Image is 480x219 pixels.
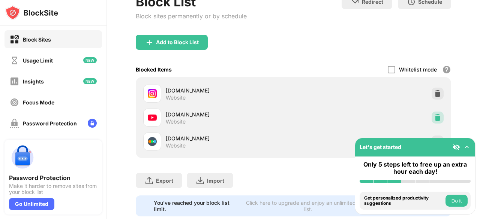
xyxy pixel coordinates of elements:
img: focus-off.svg [10,98,19,107]
div: Block Sites [23,36,51,43]
div: Only 5 steps left to free up an extra hour each day! [360,161,471,175]
img: favicons [148,137,157,146]
button: Do it [445,195,468,207]
div: [DOMAIN_NAME] [166,110,294,118]
img: omni-setup-toggle.svg [463,143,471,151]
div: Add to Block List [156,39,199,45]
div: You’ve reached your block list limit. [154,200,240,212]
div: Block sites permanently or by schedule [136,12,247,20]
div: Website [166,142,186,149]
img: password-protection-off.svg [10,119,19,128]
div: Insights [23,78,44,85]
div: Click here to upgrade and enjoy an unlimited block list. [244,200,373,212]
img: block-on.svg [10,35,19,44]
img: new-icon.svg [83,57,97,63]
img: insights-off.svg [10,77,19,86]
img: time-usage-off.svg [10,56,19,65]
div: Make it harder to remove sites from your block list [9,183,97,195]
div: Blocked Items [136,66,172,73]
div: Get personalized productivity suggestions [364,195,444,206]
img: lock-menu.svg [88,119,97,128]
img: favicons [148,113,157,122]
div: Go Unlimited [9,198,54,210]
div: Password Protection [23,120,77,127]
div: Let's get started [360,144,401,150]
div: Website [166,94,186,101]
img: new-icon.svg [83,78,97,84]
img: eye-not-visible.svg [453,143,460,151]
div: [DOMAIN_NAME] [166,86,294,94]
div: Focus Mode [23,99,54,106]
div: Website [166,118,186,125]
div: Password Protection [9,174,97,182]
img: logo-blocksite.svg [5,5,58,20]
div: Export [156,177,173,184]
img: favicons [148,89,157,98]
div: Usage Limit [23,57,53,64]
div: Import [207,177,224,184]
img: push-password-protection.svg [9,144,36,171]
div: Whitelist mode [399,66,437,73]
div: [DOMAIN_NAME] [166,134,294,142]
